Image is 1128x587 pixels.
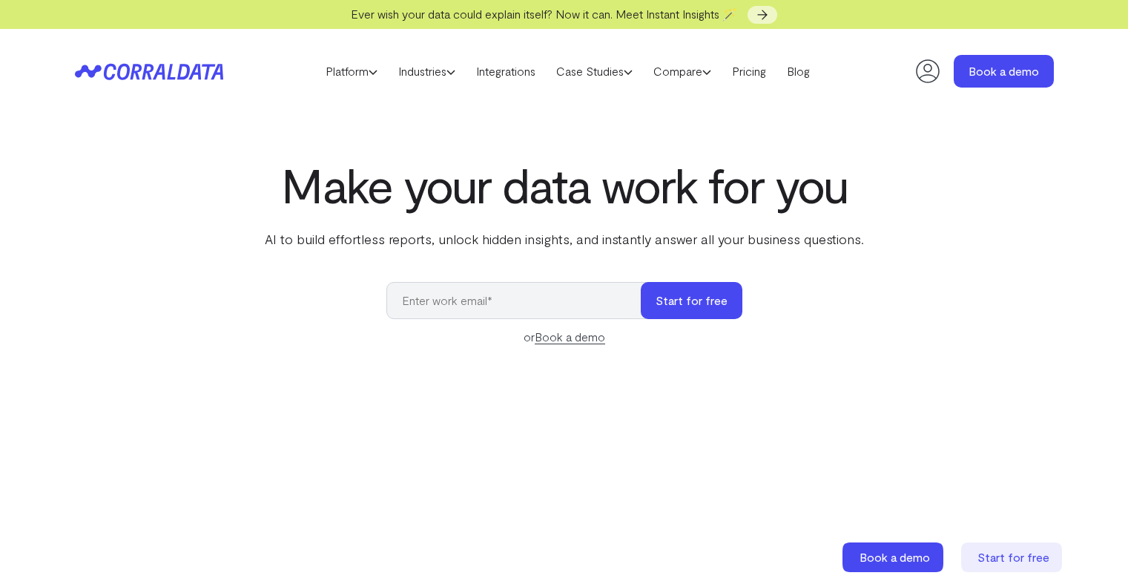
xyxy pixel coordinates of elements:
[1078,537,1113,572] iframe: Intercom live chat
[961,542,1065,572] a: Start for free
[535,329,605,344] a: Book a demo
[386,328,742,346] div: or
[351,7,737,21] span: Ever wish your data could explain itself? Now it can. Meet Instant Insights 🪄
[546,60,643,82] a: Case Studies
[722,60,776,82] a: Pricing
[386,282,656,319] input: Enter work email*
[954,55,1054,88] a: Book a demo
[977,550,1049,564] span: Start for free
[262,229,867,249] p: AI to build effortless reports, unlock hidden insights, and instantly answer all your business qu...
[776,60,820,82] a: Blog
[842,542,946,572] a: Book a demo
[466,60,546,82] a: Integrations
[643,60,722,82] a: Compare
[641,282,742,319] button: Start for free
[860,550,930,564] span: Book a demo
[315,60,388,82] a: Platform
[388,60,466,82] a: Industries
[262,158,867,211] h1: Make your data work for you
